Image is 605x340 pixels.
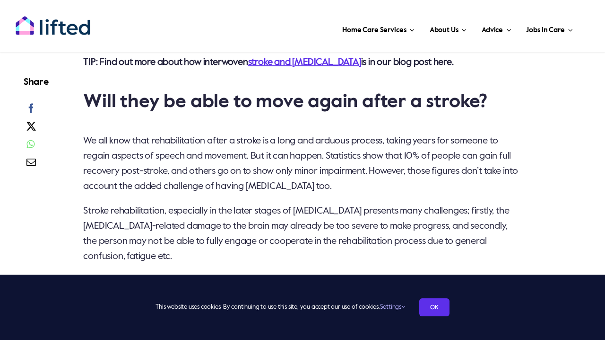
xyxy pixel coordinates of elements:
[15,16,91,25] a: lifted-logo
[342,23,406,38] span: Home Care Services
[83,206,509,261] span: Stroke rehabilitation, especially in the later stages of [MEDICAL_DATA] presents many challenges;...
[479,14,514,43] a: Advice
[83,92,487,111] span: Will they be able to move again after a stroke?
[419,298,449,316] a: OK
[83,58,453,67] b: TIP: Find out more about how interwoven is in our blog post here.
[24,138,37,156] a: WhatsApp
[83,136,518,191] span: We all know that rehabilitation after a stroke is a long and arduous process, taking years for so...
[380,304,405,310] a: Settings
[113,14,576,43] nav: Main Menu
[248,58,361,67] a: stroke and [MEDICAL_DATA]
[24,76,48,89] h4: Share
[427,14,469,43] a: About Us
[24,120,38,138] a: X
[156,300,405,315] span: This website uses cookies. By continuing to use this site, you accept our use of cookies.
[523,14,576,43] a: Jobs in Care
[482,23,503,38] span: Advice
[24,156,38,174] a: Email
[24,102,38,120] a: Facebook
[339,14,417,43] a: Home Care Services
[430,23,458,38] span: About Us
[526,23,564,38] span: Jobs in Care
